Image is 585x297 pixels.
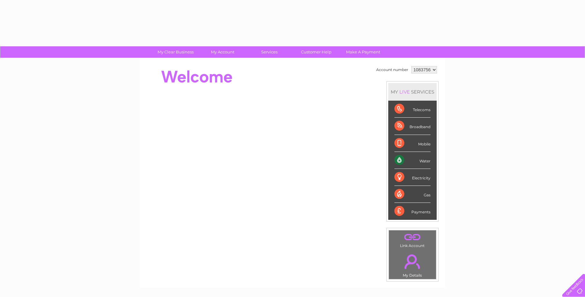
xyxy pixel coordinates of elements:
a: My Account [197,46,248,58]
a: My Clear Business [150,46,201,58]
a: Services [244,46,295,58]
a: Customer Help [291,46,342,58]
div: Broadband [394,118,431,135]
a: . [390,232,435,243]
a: Make A Payment [338,46,389,58]
td: Account number [375,65,410,75]
div: MY SERVICES [388,83,437,101]
div: Payments [394,203,431,220]
div: Mobile [394,135,431,152]
div: Electricity [394,169,431,186]
a: . [390,251,435,272]
div: Water [394,152,431,169]
div: LIVE [398,89,411,95]
div: Telecoms [394,101,431,118]
div: Gas [394,186,431,203]
td: My Details [389,249,436,279]
td: Link Account [389,230,436,249]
